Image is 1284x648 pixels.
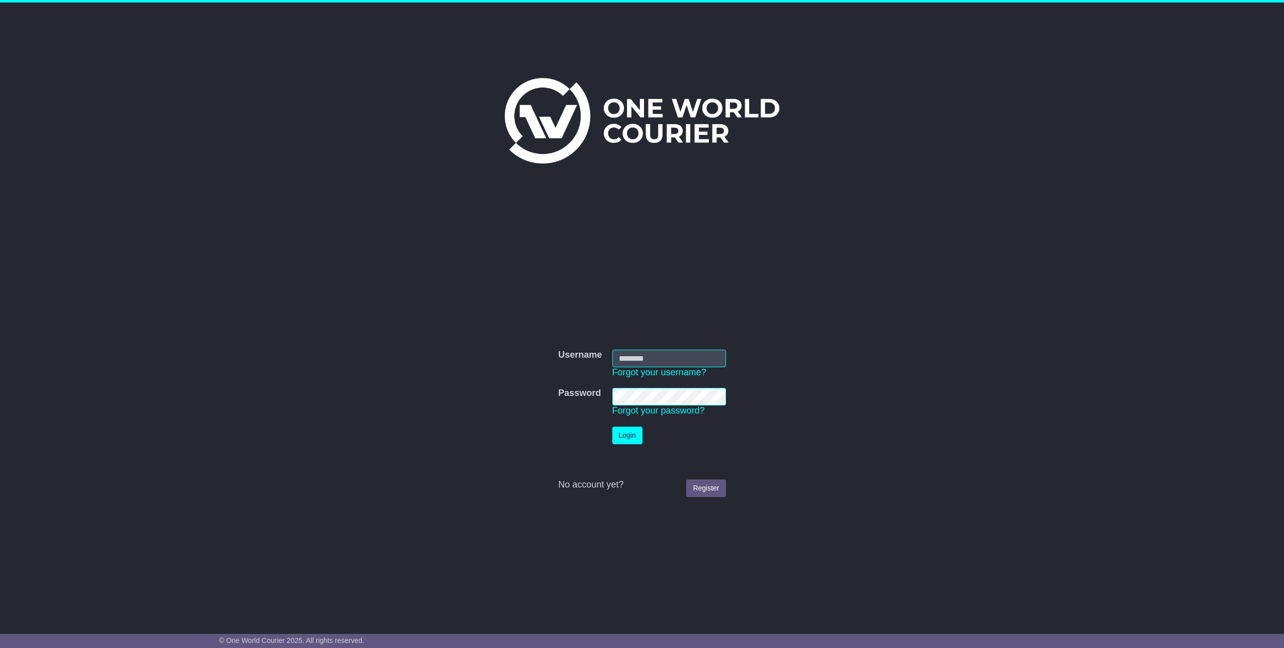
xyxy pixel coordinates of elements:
[612,367,706,377] a: Forgot your username?
[686,479,726,497] a: Register
[612,427,643,444] button: Login
[558,479,726,491] div: No account yet?
[219,636,364,644] span: © One World Courier 2025. All rights reserved.
[505,78,779,164] img: One World
[558,350,602,361] label: Username
[612,406,705,416] a: Forgot your password?
[558,388,601,399] label: Password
